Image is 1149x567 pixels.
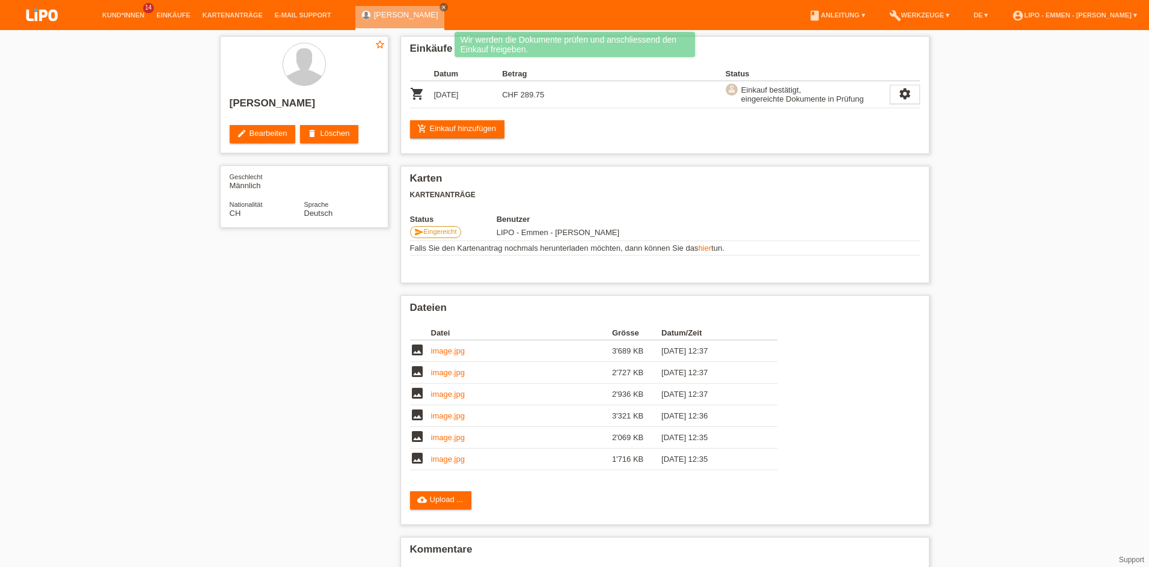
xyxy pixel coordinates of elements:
[414,227,424,237] i: send
[237,129,247,138] i: edit
[417,495,427,504] i: cloud_upload
[502,67,571,81] th: Betrag
[612,340,661,362] td: 3'689 KB
[1119,556,1144,564] a: Support
[502,81,571,108] td: CHF 289.75
[410,491,472,509] a: cloud_uploadUpload ...
[698,244,711,253] a: hier
[431,455,465,464] a: image.jpg
[96,11,150,19] a: Kund*innen
[738,84,864,105] div: Einkauf bestätigt, eingereichte Dokumente in Prüfung
[230,172,304,190] div: Männlich
[612,427,661,449] td: 2'069 KB
[661,384,760,405] td: [DATE] 12:37
[230,201,263,208] span: Nationalität
[889,10,901,22] i: build
[661,326,760,340] th: Datum/Zeit
[612,326,661,340] th: Grösse
[431,346,465,355] a: image.jpg
[434,81,503,108] td: [DATE]
[809,10,821,22] i: book
[410,241,920,256] td: Falls Sie den Kartenantrag nochmals herunterladen möchten, dann können Sie das tun.
[410,120,505,138] a: add_shopping_cartEinkauf hinzufügen
[612,449,661,470] td: 1'716 KB
[661,362,760,384] td: [DATE] 12:37
[431,368,465,377] a: image.jpg
[230,209,241,218] span: Schweiz
[431,411,465,420] a: image.jpg
[455,32,695,57] div: Wir werden die Dokumente prüfen und anschliessend den Einkauf freigeben.
[440,3,448,11] a: close
[1012,10,1024,22] i: account_circle
[410,364,424,379] i: image
[612,362,661,384] td: 2'727 KB
[307,129,317,138] i: delete
[410,343,424,357] i: image
[898,87,912,100] i: settings
[612,405,661,427] td: 3'321 KB
[304,209,333,218] span: Deutsch
[410,451,424,465] i: image
[1006,11,1143,19] a: account_circleLIPO - Emmen - [PERSON_NAME] ▾
[803,11,871,19] a: bookAnleitung ▾
[883,11,956,19] a: buildWerkzeuge ▾
[12,25,72,34] a: LIPO pay
[143,3,154,13] span: 14
[230,97,379,115] h2: [PERSON_NAME]
[304,201,329,208] span: Sprache
[410,87,424,101] i: POSP00028175
[424,228,457,235] span: Eingereicht
[726,67,890,81] th: Status
[431,433,465,442] a: image.jpg
[431,326,612,340] th: Datei
[661,427,760,449] td: [DATE] 12:35
[417,124,427,133] i: add_shopping_cart
[410,408,424,422] i: image
[431,390,465,399] a: image.jpg
[410,215,497,224] th: Status
[410,544,920,562] h2: Kommentare
[661,405,760,427] td: [DATE] 12:36
[269,11,337,19] a: E-Mail Support
[374,10,438,19] a: [PERSON_NAME]
[728,85,736,93] i: approval
[410,173,920,191] h2: Karten
[497,228,619,237] span: 01.10.2025
[612,384,661,405] td: 2'936 KB
[661,340,760,362] td: [DATE] 12:37
[967,11,994,19] a: DE ▾
[230,125,296,143] a: editBearbeiten
[497,215,700,224] th: Benutzer
[230,173,263,180] span: Geschlecht
[410,191,920,200] h3: Kartenanträge
[434,67,503,81] th: Datum
[410,429,424,444] i: image
[410,302,920,320] h2: Dateien
[410,386,424,400] i: image
[300,125,358,143] a: deleteLöschen
[661,449,760,470] td: [DATE] 12:35
[197,11,269,19] a: Kartenanträge
[441,4,447,10] i: close
[150,11,196,19] a: Einkäufe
